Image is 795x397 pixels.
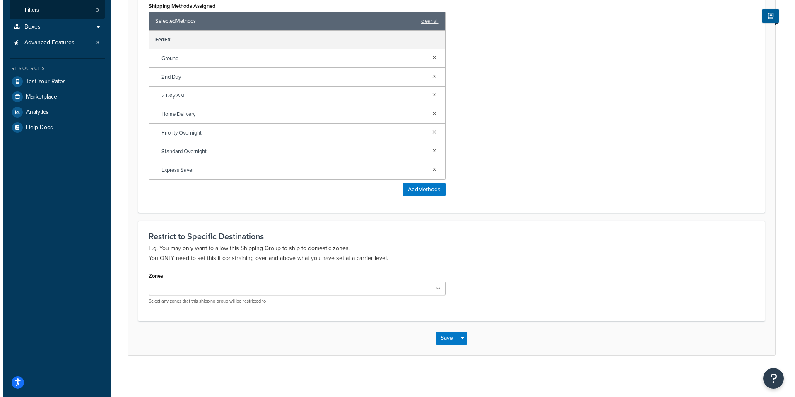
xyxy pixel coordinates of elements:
span: Help Docs [23,124,50,131]
li: Filters [6,2,101,18]
span: 3 [93,7,96,14]
label: Zones [145,273,160,279]
span: 3 [93,39,96,46]
span: 2nd Day [158,71,422,83]
div: Resources [6,65,101,72]
label: Shipping Methods Assigned [145,3,212,9]
span: Analytics [23,109,46,116]
p: Select any zones that this shipping group will be restricted to [145,298,442,304]
span: Boxes [21,24,37,31]
a: Marketplace [6,89,101,104]
button: Save [432,332,455,345]
a: Analytics [6,105,101,120]
span: Standard Overnight [158,146,422,157]
span: Ground [158,53,422,64]
span: Advanced Features [21,39,71,46]
button: Show Help Docs [759,9,776,23]
span: Home Delivery [158,108,422,120]
h3: Restrict to Specific Destinations [145,232,751,241]
a: Test Your Rates [6,74,101,89]
button: AddMethods [400,183,442,196]
span: Priority Overnight [158,127,422,139]
span: Express Saver [158,164,422,176]
button: Open Resource Center [760,368,781,389]
span: Filters [22,7,36,14]
a: Advanced Features3 [6,35,101,51]
p: E.g. You may only want to allow this Shipping Group to ship to domestic zones. You ONLY need to s... [145,243,751,263]
a: clear all [418,15,436,27]
a: Filters3 [6,2,101,18]
span: 2 Day AM [158,90,422,101]
div: FedEx [146,31,442,49]
a: Help Docs [6,120,101,135]
span: Selected Methods [152,15,414,27]
span: Test Your Rates [23,78,63,85]
a: Boxes [6,19,101,35]
span: Marketplace [23,94,54,101]
li: Advanced Features [6,35,101,51]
